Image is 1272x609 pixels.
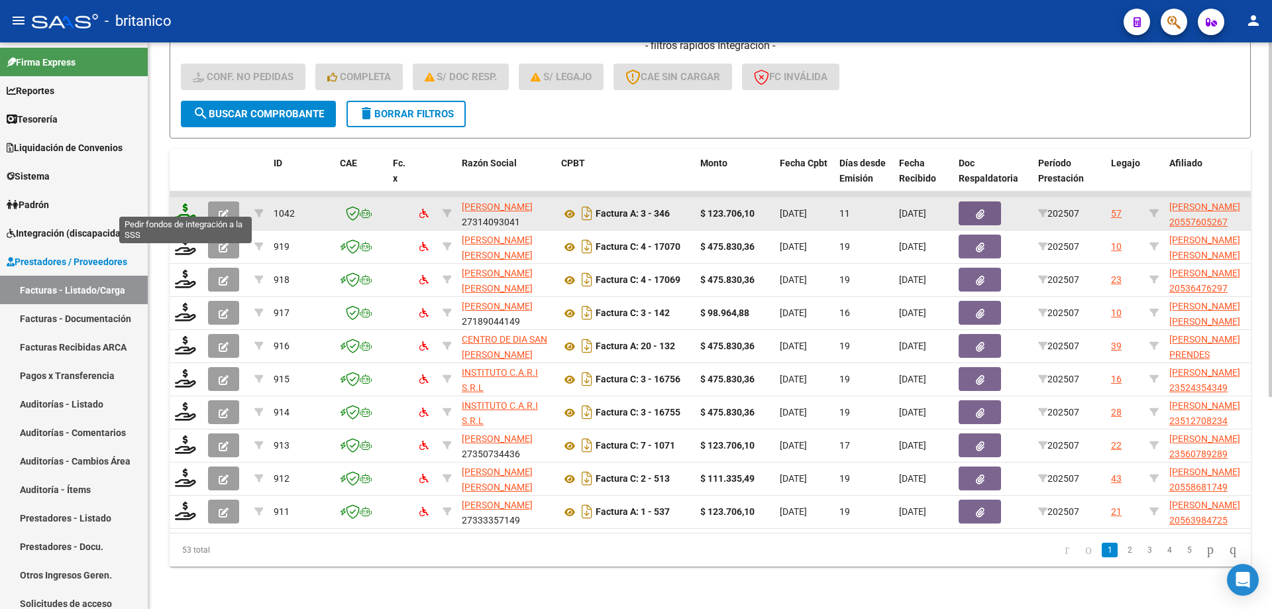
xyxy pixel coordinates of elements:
span: [DATE] [780,241,807,252]
i: Descargar documento [578,269,596,290]
span: 19 [839,341,850,351]
span: Buscar Comprobante [193,108,324,120]
span: [DATE] [780,341,807,351]
li: page 1 [1100,539,1120,561]
span: [PERSON_NAME] [462,201,533,212]
div: 22 [1111,438,1122,453]
span: Legajo [1111,158,1140,168]
span: [DATE] [780,473,807,484]
div: 27413950797 [462,465,551,492]
span: [DATE] [899,374,926,384]
strong: $ 475.830,36 [700,407,755,417]
strong: Factura A: 1 - 537 [596,507,670,518]
i: Descargar documento [578,402,596,423]
span: 917 [274,307,290,318]
div: 10 [1111,239,1122,254]
datatable-header-cell: Razón Social [456,149,556,207]
button: S/ legajo [519,64,604,90]
strong: Factura C: 4 - 17069 [596,275,680,286]
span: [DATE] [899,473,926,484]
span: 1042 [274,208,295,219]
div: 27189044149 [462,299,551,327]
span: Período Prestación [1038,158,1084,184]
span: 16 [839,307,850,318]
span: 914 [274,407,290,417]
strong: $ 475.830,36 [700,241,755,252]
span: [PERSON_NAME] 20557605267 [1169,201,1240,227]
strong: $ 123.706,10 [700,440,755,451]
span: [DATE] [899,341,926,351]
strong: Factura C: 4 - 17070 [596,242,680,252]
div: 30710659512 [462,365,551,393]
div: 27114090501 [462,266,551,294]
span: [DATE] [899,307,926,318]
span: [DATE] [780,407,807,417]
span: Afiliado [1169,158,1202,168]
strong: Factura C: 2 - 513 [596,474,670,484]
a: go to first page [1059,543,1075,557]
i: Descargar documento [578,236,596,257]
i: Descargar documento [578,435,596,456]
span: 911 [274,506,290,517]
datatable-header-cell: Fecha Cpbt [774,149,834,207]
span: S/ Doc Resp. [425,71,498,83]
span: Fc. x [393,158,405,184]
div: 27350734436 [462,431,551,459]
li: page 2 [1120,539,1139,561]
span: [PERSON_NAME] [PERSON_NAME] 23501532649 [1169,301,1240,342]
span: Fecha Cpbt [780,158,827,168]
span: Prestadores / Proveedores [7,254,127,269]
span: 918 [274,274,290,285]
i: Descargar documento [578,335,596,357]
div: 27333357149 [462,498,551,526]
span: 916 [274,341,290,351]
span: [PERSON_NAME] 23524354349 [1169,367,1240,393]
strong: Factura C: 3 - 16756 [596,374,680,385]
span: Monto [700,158,727,168]
span: Sistema [7,169,50,184]
span: Doc Respaldatoria [959,158,1018,184]
a: 1 [1102,543,1118,557]
datatable-header-cell: Legajo [1106,149,1144,207]
button: Borrar Filtros [346,101,466,127]
li: page 4 [1159,539,1179,561]
strong: Factura A: 20 - 132 [596,341,675,352]
span: [DATE] [780,274,807,285]
span: [DATE] [780,506,807,517]
span: 202507 [1038,341,1079,351]
button: Completa [315,64,403,90]
span: Liquidación de Convenios [7,140,123,155]
span: Tesorería [7,112,58,127]
span: 19 [839,473,850,484]
a: 5 [1181,543,1197,557]
i: Descargar documento [578,302,596,323]
span: 19 [839,374,850,384]
span: 202507 [1038,307,1079,318]
strong: Factura C: 7 - 1071 [596,441,675,451]
span: [DATE] [899,208,926,219]
span: 202507 [1038,274,1079,285]
span: 915 [274,374,290,384]
datatable-header-cell: Período Prestación [1033,149,1106,207]
datatable-header-cell: Doc Respaldatoria [953,149,1033,207]
i: Descargar documento [578,501,596,522]
mat-icon: delete [358,105,374,121]
strong: $ 475.830,36 [700,274,755,285]
span: Borrar Filtros [358,108,454,120]
strong: $ 123.706,10 [700,208,755,219]
span: Firma Express [7,55,76,70]
strong: $ 475.830,36 [700,374,755,384]
span: [PERSON_NAME] 20563984725 [1169,500,1240,526]
span: 202507 [1038,374,1079,384]
span: Fecha Recibido [899,158,936,184]
span: 11 [839,208,850,219]
span: [PERSON_NAME] 20558681749 [1169,467,1240,492]
mat-icon: person [1245,13,1261,28]
span: [DATE] [780,307,807,318]
span: 202507 [1038,407,1079,417]
div: 28 [1111,405,1122,420]
datatable-header-cell: Fc. x [388,149,414,207]
datatable-header-cell: Fecha Recibido [894,149,953,207]
span: 19 [839,274,850,285]
div: 30710659512 [462,398,551,426]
